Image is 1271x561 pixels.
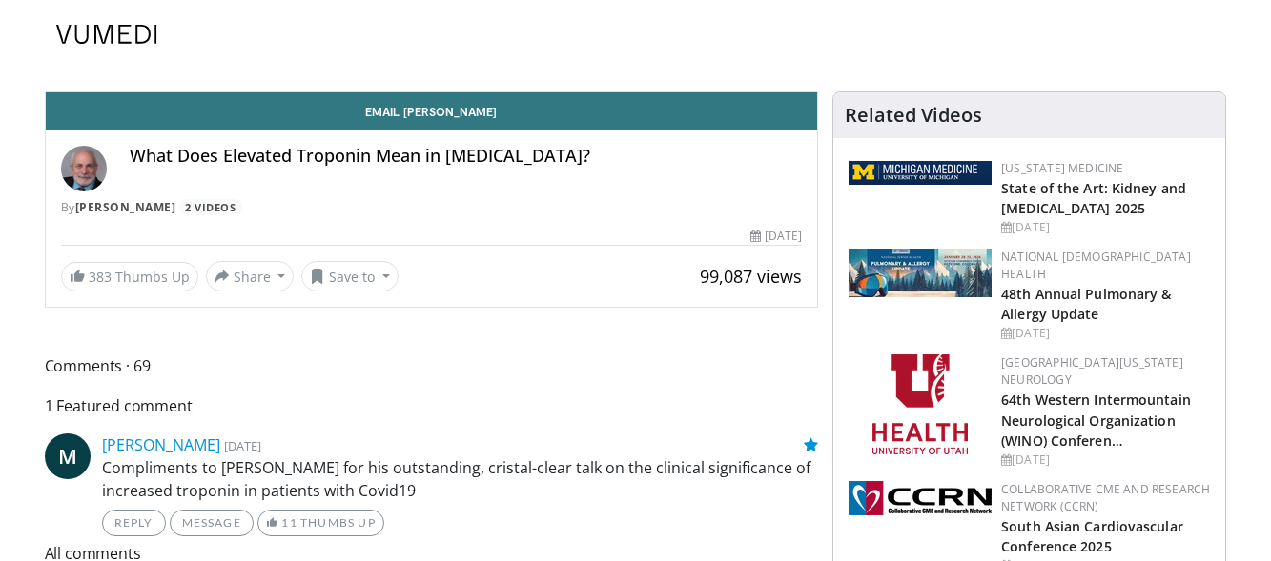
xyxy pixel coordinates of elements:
small: [DATE] [224,437,261,454]
a: 11 Thumbs Up [257,510,384,536]
img: a04ee3ba-8487-4636-b0fb-5e8d268f3737.png.150x105_q85_autocrop_double_scale_upscale_version-0.2.png [849,481,992,515]
button: Save to [301,261,399,291]
span: 99,087 views [700,265,802,288]
p: Compliments to [PERSON_NAME] for his outstanding, cristal-clear talk on the clinical significance... [102,456,819,502]
h2: 64th Western Intermountain Neurological Organization (WINO) Conference [1001,389,1210,449]
h4: What Does Elevated Troponin Mean in [MEDICAL_DATA]? [130,146,803,167]
img: f6362829-b0a3-407d-a044-59546adfd345.png.150x105_q85_autocrop_double_scale_upscale_version-0.2.png [872,354,968,454]
div: [DATE] [750,228,802,245]
a: [PERSON_NAME] [102,434,220,455]
h4: Related Videos [845,104,982,127]
a: 2 Videos [179,199,242,215]
div: [DATE] [1001,219,1210,236]
a: Email [PERSON_NAME] [46,92,818,130]
img: Avatar [61,146,107,191]
button: Share [206,261,295,291]
span: 383 [89,268,112,286]
span: 11 [281,515,297,530]
img: b90f5d12-84c1-472e-b843-5cad6c7ef911.jpg.150x105_q85_autocrop_double_scale_upscale_version-0.2.jpg [849,249,992,297]
a: Message [170,510,254,536]
a: Reply [102,510,166,536]
a: [PERSON_NAME] [75,199,176,215]
a: National [DEMOGRAPHIC_DATA] Health [1001,249,1191,282]
a: 48th Annual Pulmonary & Allergy Update [1001,285,1171,323]
a: Collaborative CME and Research Network (CCRN) [1001,481,1210,514]
a: [GEOGRAPHIC_DATA][US_STATE] Neurology [1001,354,1183,388]
a: State of the Art: Kidney and [MEDICAL_DATA] 2025 [1001,179,1186,217]
div: [DATE] [1001,451,1210,469]
div: By [61,199,803,216]
span: Comments 69 [45,353,819,378]
a: [US_STATE] Medicine [1001,160,1123,176]
img: 5ed80e7a-0811-4ad9-9c3a-04de684f05f4.png.150x105_q85_autocrop_double_scale_upscale_version-0.2.png [849,161,992,185]
a: 383 Thumbs Up [61,262,198,291]
img: VuMedi Logo [56,25,157,44]
div: [DATE] [1001,325,1210,342]
a: South Asian Cardiovascular Conference 2025 [1001,517,1183,555]
span: 1 Featured comment [45,393,819,418]
a: M [45,433,91,479]
a: 64th Western Intermountain Neurological Organization (WINO) Conferen… [1001,391,1191,449]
